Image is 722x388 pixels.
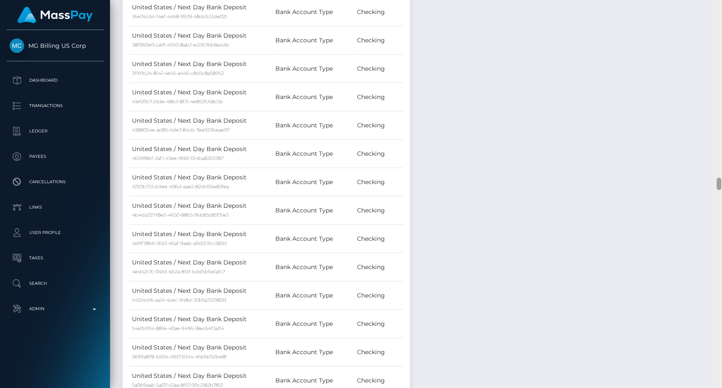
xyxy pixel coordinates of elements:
[354,253,404,281] td: Checking
[6,95,104,116] a: Transactions
[10,99,100,112] p: Transactions
[10,252,100,264] p: Taxes
[6,121,104,142] a: Ledger
[132,240,227,246] small: 4d9f7866-5fd3-46af-9aab-a0d2c9cc583d
[354,26,404,55] td: Checking
[10,39,24,53] img: MG Billing US Corp
[132,14,227,19] small: 36e74cd4-14ef-4468-9939-48dc633de021
[354,111,404,140] td: Checking
[132,99,223,105] small: 41ef20c7-25de-48b3-8f31-4e852fc68c5b
[132,354,227,360] small: 5699a878-b604-47d7-9344-46bfe152be8f
[129,111,272,140] td: United States / Next Day Bank Deposit
[6,70,104,91] a: Dashboard
[354,168,404,196] td: Checking
[10,303,100,315] p: Admin
[272,225,354,253] td: Bank Account Type
[10,176,100,188] p: Cancellations
[6,298,104,319] a: Admin
[17,7,93,23] img: MassPay Logo
[129,338,272,366] td: United States / Next Day Bank Deposit
[132,184,229,190] small: 4720b733-b9ee-406d-aae2-82dc0de83fea
[272,140,354,168] td: Bank Account Type
[354,281,404,310] td: Checking
[129,225,272,253] td: United States / Next Day Bank Deposit
[272,83,354,111] td: Bank Account Type
[6,42,104,50] span: MG Billing US Corp
[10,125,100,138] p: Ledger
[6,171,104,193] a: Cancellations
[129,196,272,225] td: United States / Next Day Bank Deposit
[354,140,404,168] td: Checking
[132,297,226,303] small: 54554d16-aa14-4cec-948d-30bfa232980d
[129,55,272,83] td: United States / Next Day Bank Deposit
[354,338,404,366] td: Checking
[132,155,223,161] small: 4639f8bf-2af1-43ee-966f-014ba8265787
[354,83,404,111] td: Checking
[272,55,354,83] td: Bank Account Type
[6,248,104,269] a: Taxes
[132,127,230,133] small: 4388054e-ad85-4de7-84cb-7ee923beae97
[6,222,104,243] a: User Profile
[132,42,229,48] small: 38f060e0-ca9f-4950-8ab3-ed3676b8a4db
[129,83,272,111] td: United States / Next Day Bank Deposit
[132,325,224,331] small: 54efb994-881e-40ae-9496-18ec64f3a1f4
[132,212,229,218] small: 4b4da727-f8e5-4650-8865-96b83d8705e5
[272,310,354,338] td: Bank Account Type
[132,70,224,76] small: 3f919c24-8141-4e45-a446-c8d5c8a58952
[354,55,404,83] td: Checking
[129,310,272,338] td: United States / Next Day Bank Deposit
[6,146,104,167] a: Payees
[272,168,354,196] td: Bank Account Type
[272,253,354,281] td: Bank Account Type
[354,225,404,253] td: Checking
[132,269,225,275] small: 4ed42c7c-04fd-4b2a-851f-bdd5b6efafc7
[132,382,223,388] small: 5a0b9aab-5a07-43aa-8f57-99c2182b7812
[10,226,100,239] p: User Profile
[10,150,100,163] p: Payees
[354,196,404,225] td: Checking
[272,196,354,225] td: Bank Account Type
[10,201,100,214] p: Links
[129,281,272,310] td: United States / Next Day Bank Deposit
[10,74,100,87] p: Dashboard
[10,277,100,290] p: Search
[6,197,104,218] a: Links
[6,273,104,294] a: Search
[272,338,354,366] td: Bank Account Type
[272,111,354,140] td: Bank Account Type
[129,26,272,55] td: United States / Next Day Bank Deposit
[129,140,272,168] td: United States / Next Day Bank Deposit
[129,168,272,196] td: United States / Next Day Bank Deposit
[272,26,354,55] td: Bank Account Type
[272,281,354,310] td: Bank Account Type
[129,253,272,281] td: United States / Next Day Bank Deposit
[354,310,404,338] td: Checking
